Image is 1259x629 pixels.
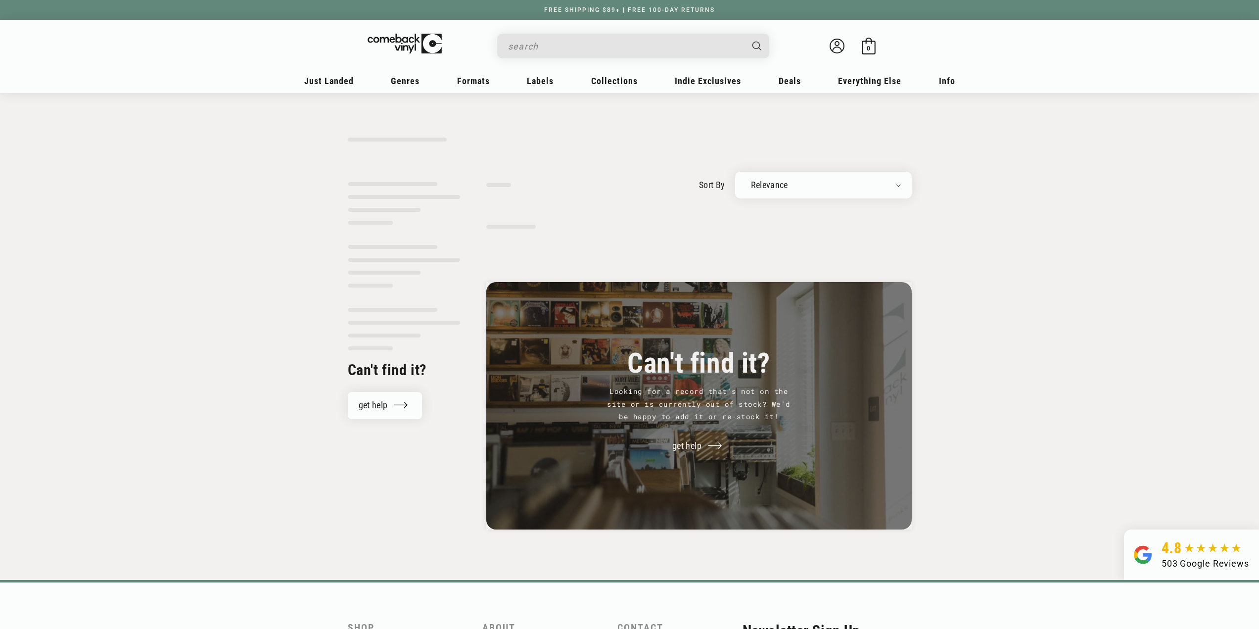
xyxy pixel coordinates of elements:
h3: Can't find it? [511,352,887,376]
img: Group.svg [1134,539,1152,570]
span: Labels [527,76,554,86]
span: 4.8 [1162,539,1182,557]
span: Indie Exclusives [675,76,741,86]
span: Collections [591,76,638,86]
span: Everything Else [838,76,901,86]
div: Search [497,34,769,58]
span: Formats [457,76,490,86]
span: 0 [867,45,870,52]
div: 503 Google Reviews [1162,557,1249,570]
a: 4.8 503 Google Reviews [1124,530,1259,580]
a: get help [661,433,736,460]
button: Search [744,34,770,58]
span: Info [939,76,955,86]
a: FREE SHIPPING $89+ | FREE 100-DAY RETURNS [534,6,725,13]
span: Just Landed [304,76,354,86]
a: get help [348,392,422,419]
img: star5.svg [1184,543,1241,553]
span: Genres [391,76,420,86]
label: sort by [699,178,725,192]
p: Looking for a record that's not on the site or is currently out of stock? We'd be happy to add it... [605,386,793,423]
input: search [508,36,743,56]
span: Deals [779,76,801,86]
